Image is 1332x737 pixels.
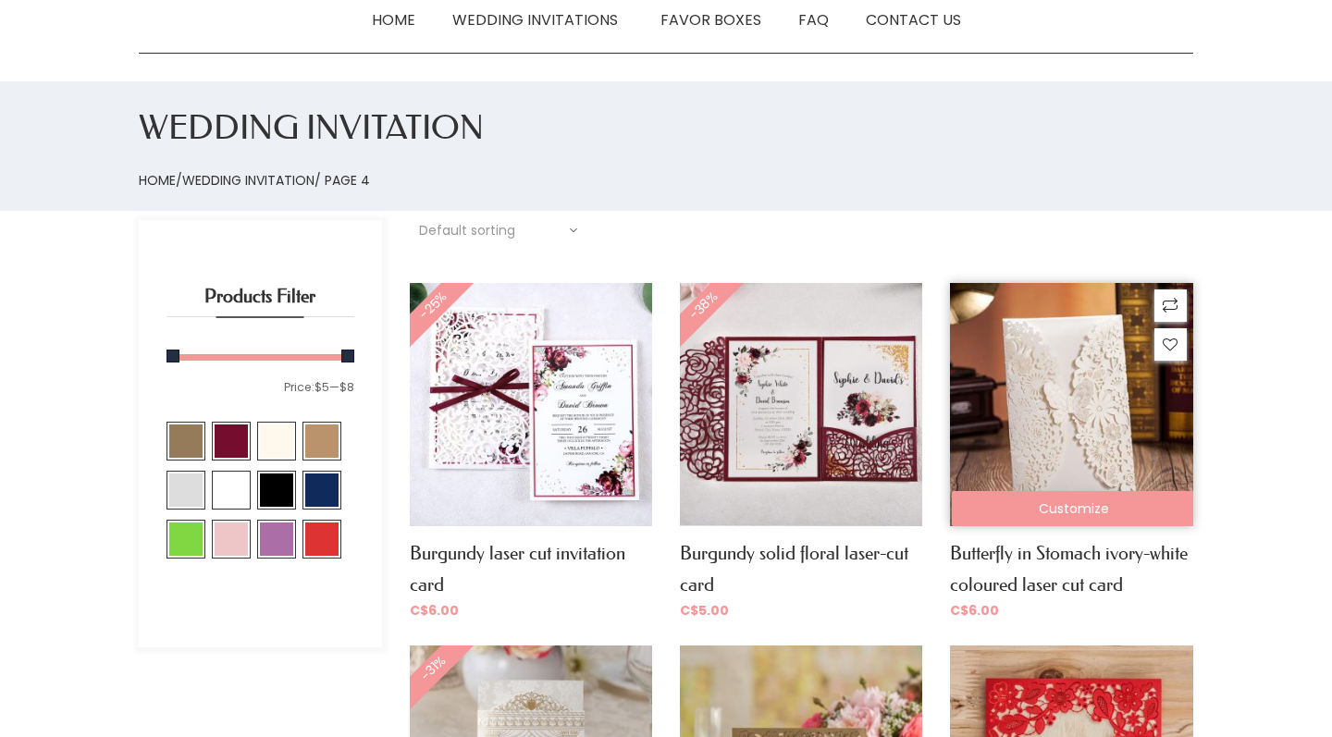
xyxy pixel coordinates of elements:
span: -38% [647,256,755,364]
span: 6.00 [410,601,459,620]
h1: Wedding Invitation [139,100,1193,156]
a: Contact Us [847,6,980,33]
span: -25% [376,256,484,364]
div: Price: — [284,374,354,400]
a: Wedding Invitation [182,171,314,190]
h4: Products Filter [166,280,354,317]
a: -25% [410,394,652,412]
nav: / / Page 4 [139,170,1193,192]
a: Favor Boxes [642,6,780,33]
a: -38% [680,394,922,412]
span: $5 [314,379,329,395]
a: Butterfly in Stomach ivory-white coloured laser cut card [950,542,1188,596]
span: 5.00 [680,601,729,620]
a: Burgundy laser cut invitation card [410,542,625,596]
a: Home [139,171,176,190]
a: Customize [952,491,1194,526]
a: Wedding Invitations [434,6,642,33]
span: 6.00 [950,601,999,620]
span: C$ [950,601,968,620]
span: -31% [376,619,484,727]
span: C$ [680,601,698,620]
span: C$ [410,601,428,620]
a: FAQ [780,6,847,33]
select: Shop order [410,220,586,242]
span: $8 [339,379,354,395]
a: Home [353,6,434,33]
a: Burgundy solid floral laser-cut card [680,542,908,596]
